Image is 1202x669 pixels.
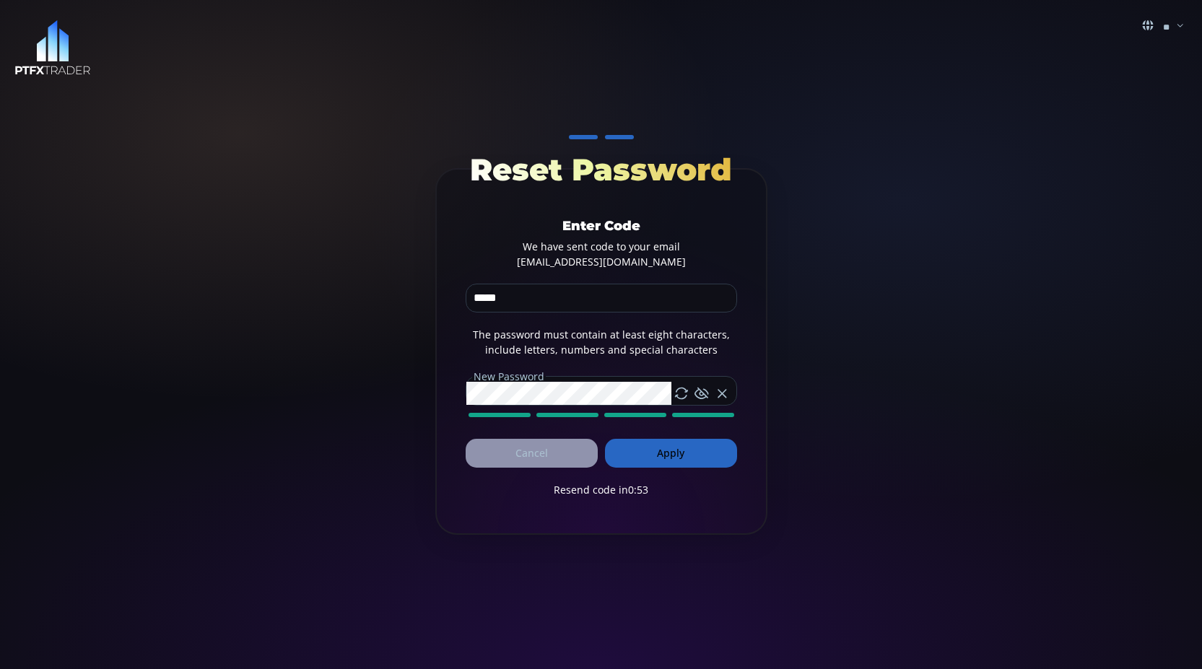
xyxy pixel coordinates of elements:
button: Cancel [466,439,598,468]
span: Reset Password [470,151,732,188]
img: LOGO [14,20,91,76]
button: Apply [605,439,737,468]
span: 0:53 [628,483,648,497]
div: The password must contain at least eight characters, include letters, numbers and special characters [466,327,737,357]
div: Resend code in [466,482,737,497]
div: We have sent code to your email [466,239,737,269]
div: [EMAIL_ADDRESS][DOMAIN_NAME] [466,254,737,269]
div: Enter Code [466,214,737,238]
